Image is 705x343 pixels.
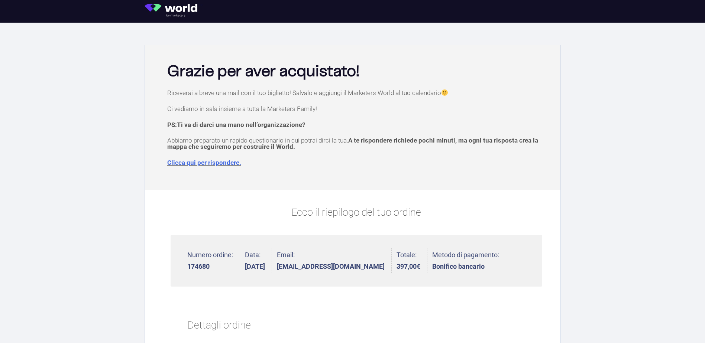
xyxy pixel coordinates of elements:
li: Email: [277,248,392,273]
li: Metodo di pagamento: [432,248,499,273]
iframe: Customerly Messenger Launcher [6,314,28,336]
p: Ci vediamo in sala insieme a tutta la Marketers Family! [167,106,546,112]
b: Grazie per aver acquistato! [167,64,359,79]
span: A te rispondere richiede pochi minuti, ma ogni tua risposta crea la mappa che seguiremo per costr... [167,137,538,150]
li: Totale: [397,248,427,273]
strong: [DATE] [245,263,265,270]
strong: Bonifico bancario [432,263,499,270]
p: Riceverai a breve una mail con il tuo biglietto! Salvalo e aggiungi il Marketers World al tuo cal... [167,89,546,96]
li: Numero ordine: [187,248,240,273]
bdi: 397,00 [397,262,420,270]
span: € [417,262,420,270]
strong: PS: [167,121,305,128]
strong: 174680 [187,263,233,270]
strong: [EMAIL_ADDRESS][DOMAIN_NAME] [277,263,385,270]
span: Ti va di darci una mano nell’organizzazione? [177,121,305,128]
p: Abbiamo preparato un rapido questionario in cui potrai dirci la tua. [167,137,546,150]
p: Ecco il riepilogo del tuo ordine [171,205,542,220]
img: 🙂 [442,89,448,96]
li: Data: [245,248,272,273]
h2: Dettagli ordine [187,310,525,341]
a: Clicca qui per rispondere. [167,159,241,166]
